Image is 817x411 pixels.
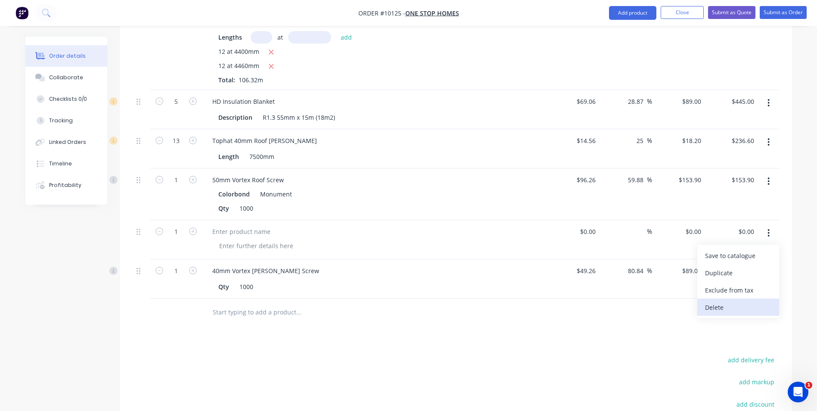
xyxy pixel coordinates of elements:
[49,117,73,125] div: Tracking
[25,110,107,131] button: Tracking
[705,284,771,296] div: Exclude from tax
[205,134,324,147] div: Tophat 40mm Roof [PERSON_NAME]
[732,398,779,410] button: add discount
[25,45,107,67] button: Order details
[647,227,652,237] span: %
[49,52,86,60] div: Order details
[215,111,256,124] div: Description
[236,280,257,293] div: 1000
[218,33,242,42] span: Lengths
[647,175,652,185] span: %
[25,174,107,196] button: Profitability
[235,76,267,84] span: 106.32m
[735,376,779,388] button: add markup
[336,31,357,43] button: add
[49,160,72,168] div: Timeline
[215,150,242,163] div: Length
[805,382,812,389] span: 1
[49,181,81,189] div: Profitability
[358,9,405,17] span: Order #10125 -
[25,88,107,110] button: Checklists 0/0
[205,174,291,186] div: 50mm Vortex Roof Screw
[218,188,253,200] div: Colorbond
[218,76,235,84] span: Total:
[609,6,656,20] button: Add product
[25,153,107,174] button: Timeline
[277,33,283,42] span: at
[49,138,86,146] div: Linked Orders
[246,150,278,163] div: 7500mm
[259,111,339,124] div: R1.3 55mm x 15m (18m2)
[215,202,233,215] div: Qty
[705,301,771,314] div: Delete
[708,6,755,19] button: Submit as Quote
[49,74,83,81] div: Collaborate
[16,6,28,19] img: Factory
[218,47,259,58] span: 12 at 4400mm
[215,280,233,293] div: Qty
[49,95,87,103] div: Checklists 0/0
[25,131,107,153] button: Linked Orders
[205,265,326,277] div: 40mm Vortex [PERSON_NAME] Screw
[212,304,385,321] input: Start typing to add a product...
[705,267,771,279] div: Duplicate
[788,382,808,402] iframe: Intercom live chat
[724,354,779,366] button: add delivery fee
[405,9,459,17] a: One Stop Homes
[205,95,282,108] div: HD Insulation Blanket
[661,6,704,19] button: Close
[705,249,771,262] div: Save to catalogue
[257,188,292,200] div: Monument
[25,67,107,88] button: Collaborate
[218,61,259,72] span: 12 at 4460mm
[647,136,652,146] span: %
[760,6,807,19] button: Submit as Order
[647,97,652,106] span: %
[647,266,652,276] span: %
[236,202,257,215] div: 1000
